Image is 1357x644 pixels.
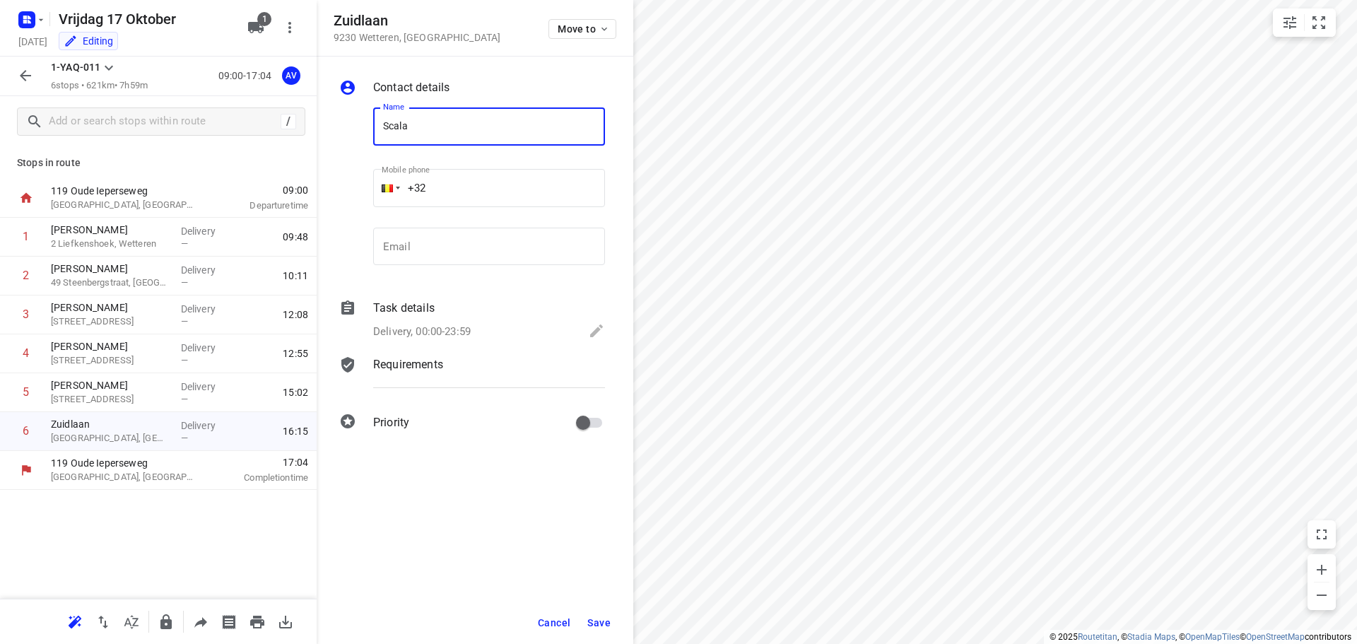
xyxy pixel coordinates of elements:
[51,339,170,353] p: [PERSON_NAME]
[215,183,308,197] span: 09:00
[23,385,29,399] div: 5
[373,300,435,317] p: Task details
[181,433,188,443] span: —
[283,385,308,399] span: 15:02
[242,13,270,42] button: 1
[1273,8,1336,37] div: small contained button group
[1185,632,1240,642] a: OpenMapTiles
[243,614,271,628] span: Print route
[51,300,170,315] p: [PERSON_NAME]
[382,166,430,174] label: Mobile phone
[89,614,117,628] span: Reverse route
[339,300,605,342] div: Task detailsDelivery, 00:00-23:59
[373,356,443,373] p: Requirements
[51,262,170,276] p: [PERSON_NAME]
[51,417,170,431] p: Zuidlaan
[215,455,308,469] span: 17:04
[339,356,605,399] div: Requirements
[373,414,409,431] p: Priority
[13,33,53,49] h5: [DATE]
[1127,632,1175,642] a: Stadia Maps
[373,79,450,96] p: Contact details
[215,471,308,485] p: Completion time
[1305,8,1333,37] button: Fit zoom
[215,199,308,213] p: Departure time
[548,19,616,39] button: Move to
[117,614,146,628] span: Sort by time window
[51,276,170,290] p: 49 Steenbergstraat, Sint-Lievens-Houtem
[23,308,29,321] div: 3
[51,456,198,470] p: 119 Oude Ieperseweg
[51,60,100,75] p: 1-YAQ-011
[23,230,29,243] div: 1
[373,169,400,207] div: Belgium: + 32
[588,322,605,339] svg: Edit
[181,238,188,249] span: —
[51,392,170,406] p: 30 Rue de Chaurette, Brunehaut
[1276,8,1304,37] button: Map settings
[181,394,188,404] span: —
[51,223,170,237] p: [PERSON_NAME]
[187,614,215,628] span: Share route
[282,66,300,85] div: AV
[277,69,305,82] span: Assigned to Axel Verzele
[49,111,281,133] input: Add or search stops within route
[181,277,188,288] span: —
[53,8,236,30] h5: Vrijdag 17 Oktober
[51,198,198,212] p: [GEOGRAPHIC_DATA], [GEOGRAPHIC_DATA]
[51,315,170,329] p: 38 Rue des Alouettes, Sprimont
[215,614,243,628] span: Print shipping labels
[23,346,29,360] div: 4
[23,269,29,282] div: 2
[51,378,170,392] p: [PERSON_NAME]
[1078,632,1117,642] a: Routetitan
[277,62,305,90] button: AV
[51,237,170,251] p: 2 Liefkenshoek, Wetteren
[582,610,616,636] button: Save
[334,13,500,29] h5: Zuidlaan
[257,12,271,26] span: 1
[283,269,308,283] span: 10:11
[373,169,605,207] input: 1 (702) 123-4567
[558,23,610,35] span: Move to
[51,353,170,368] p: 18 Petite Rue de la Vallée, Hotton
[51,79,148,93] p: 6 stops • 621km • 7h59m
[283,308,308,322] span: 12:08
[51,184,198,198] p: 119 Oude Ieperseweg
[61,614,89,628] span: Reoptimize route
[23,424,29,438] div: 6
[17,156,300,170] p: Stops in route
[51,431,170,445] p: [GEOGRAPHIC_DATA], [GEOGRAPHIC_DATA]
[181,418,233,433] p: Delivery
[532,610,576,636] button: Cancel
[283,346,308,361] span: 12:55
[152,608,180,636] button: Lock route
[339,79,605,99] div: Contact details
[538,617,570,628] span: Cancel
[281,114,296,129] div: /
[283,424,308,438] span: 16:15
[64,34,113,48] div: Editing
[1050,632,1351,642] li: © 2025 , © , © © contributors
[181,355,188,365] span: —
[218,69,277,83] p: 09:00-17:04
[181,302,233,316] p: Delivery
[181,380,233,394] p: Delivery
[271,614,300,628] span: Download route
[373,324,471,340] p: Delivery, 00:00-23:59
[1246,632,1305,642] a: OpenStreetMap
[587,617,611,628] span: Save
[51,470,198,484] p: [GEOGRAPHIC_DATA], [GEOGRAPHIC_DATA]
[334,32,500,43] p: 9230 Wetteren , [GEOGRAPHIC_DATA]
[181,224,233,238] p: Delivery
[181,316,188,327] span: —
[181,263,233,277] p: Delivery
[283,230,308,244] span: 09:48
[181,341,233,355] p: Delivery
